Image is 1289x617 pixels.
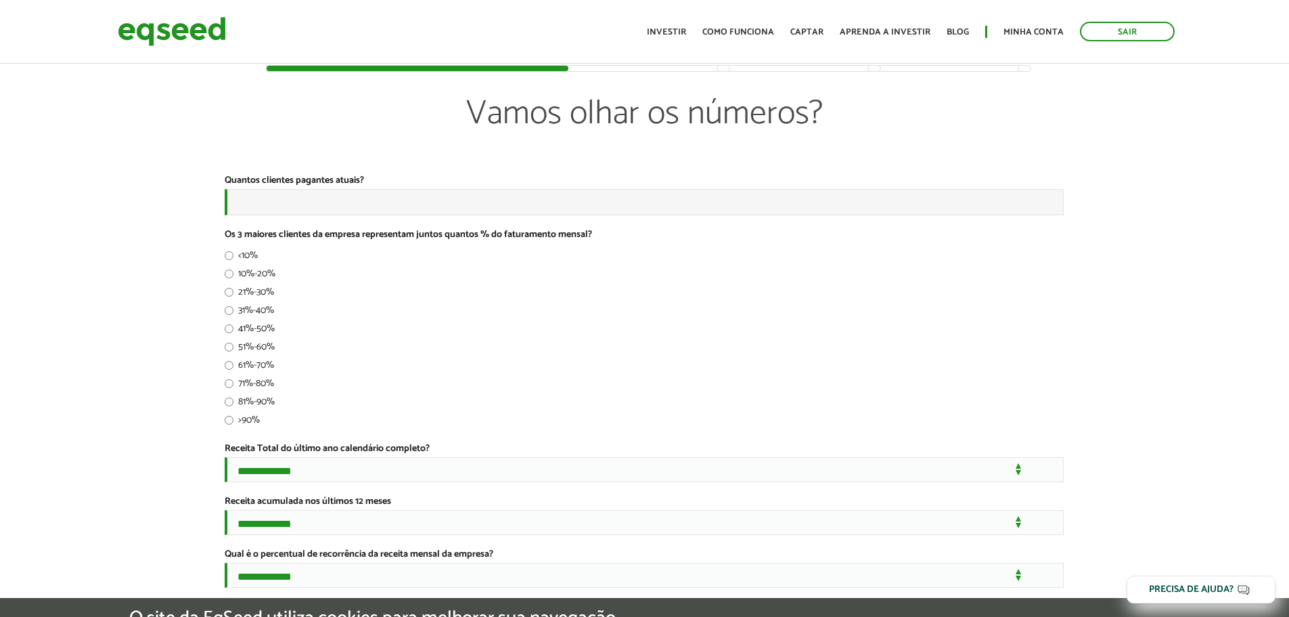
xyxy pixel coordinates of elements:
input: 10%-20% [225,270,233,278]
input: <10% [225,251,233,260]
label: 21%-30% [225,288,274,301]
input: 51%-60% [225,343,233,352]
input: 31%-40% [225,306,233,315]
label: 51%-60% [225,343,275,356]
p: Vamos olhar os números? [267,93,1022,175]
label: Receita acumulada nos últimos 12 meses [225,497,391,507]
input: >90% [225,416,233,425]
label: 41%-50% [225,324,275,338]
a: Aprenda a investir [840,28,930,37]
a: Minha conta [1003,28,1064,37]
input: 81%-90% [225,398,233,406]
label: 10%-20% [225,270,275,283]
input: 61%-70% [225,361,233,370]
label: 31%-40% [225,306,274,320]
label: Qual é o percentual de recorrência da receita mensal da empresa? [225,550,493,559]
label: Os 3 maiores clientes da empresa representam juntos quantos % do faturamento mensal? [225,230,592,240]
a: Captar [790,28,823,37]
input: 71%-80% [225,379,233,388]
a: Blog [947,28,969,37]
a: Investir [647,28,686,37]
label: >90% [225,416,260,429]
label: Quantos clientes pagantes atuais? [225,176,364,186]
label: Receita Total do último ano calendário completo? [225,444,430,454]
label: 71%-80% [225,379,274,393]
input: 21%-30% [225,288,233,297]
a: Como funciona [702,28,774,37]
img: EqSeed [118,14,226,49]
label: <10% [225,251,258,265]
label: 61%-70% [225,361,274,375]
a: Sair [1080,22,1175,41]
input: 41%-50% [225,324,233,333]
label: 81%-90% [225,398,275,411]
